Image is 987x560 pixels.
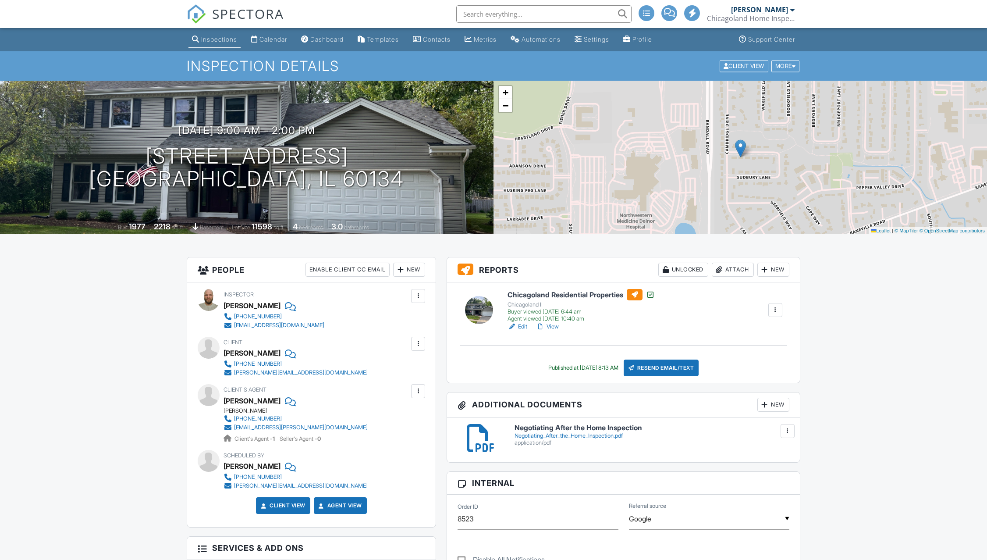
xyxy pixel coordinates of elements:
div: Buyer viewed [DATE] 6:44 am [508,308,655,315]
div: Dashboard [310,36,344,43]
a: Inspections [188,32,241,48]
div: Enable Client CC Email [305,263,390,277]
a: Zoom out [499,99,512,112]
div: Chicagoland II [508,301,655,308]
h3: Reports [447,257,800,282]
a: [PERSON_NAME][EMAIL_ADDRESS][DOMAIN_NAME] [224,368,368,377]
a: View [536,322,559,331]
img: The Best Home Inspection Software - Spectora [187,4,206,24]
a: Leaflet [871,228,891,233]
div: Inspections [201,36,237,43]
span: Lot Size [232,224,250,231]
a: [PERSON_NAME][EMAIL_ADDRESS][DOMAIN_NAME] [224,482,368,490]
a: Templates [354,32,402,48]
div: [PERSON_NAME][EMAIL_ADDRESS][DOMAIN_NAME] [234,369,368,376]
a: [EMAIL_ADDRESS][DOMAIN_NAME] [224,321,324,330]
a: Support Center [735,32,799,48]
span: − [503,100,508,111]
label: Referral source [629,502,666,510]
h3: People [187,257,436,282]
div: Resend Email/Text [624,360,699,376]
span: + [503,87,508,98]
div: More [771,60,800,72]
span: Built [118,224,128,231]
a: Contacts [409,32,454,48]
span: Seller's Agent - [280,435,321,442]
div: [PERSON_NAME] [224,346,280,360]
a: Client View [719,62,770,69]
h6: Chicagoland Residential Properties [508,289,655,300]
div: [PERSON_NAME][EMAIL_ADDRESS][DOMAIN_NAME] [234,482,368,489]
div: Negotiating_After_the_Home_Inspection.pdf [515,432,789,439]
div: [PERSON_NAME] [224,299,280,312]
span: SPECTORA [212,4,284,23]
a: [PHONE_NUMBER] [224,473,368,482]
div: Profile [632,36,652,43]
h3: Internal [447,472,800,495]
a: © OpenStreetMap contributors [920,228,985,233]
a: [PHONE_NUMBER] [224,414,368,423]
div: Metrics [474,36,497,43]
h6: Negotiating After the Home Inspection [515,424,789,432]
div: Agent viewed [DATE] 10:40 am [508,315,655,322]
a: Dashboard [298,32,347,48]
a: [PERSON_NAME] [224,394,280,407]
div: Published at [DATE] 8:13 AM [548,364,618,371]
span: Client's Agent [224,386,266,393]
div: Support Center [748,36,795,43]
div: [EMAIL_ADDRESS][PERSON_NAME][DOMAIN_NAME] [234,424,368,431]
a: Metrics [461,32,500,48]
span: bathrooms [344,224,369,231]
span: Client [224,339,242,346]
div: [PHONE_NUMBER] [234,313,282,320]
div: [PHONE_NUMBER] [234,360,282,367]
div: [PERSON_NAME] [731,5,788,14]
div: Unlocked [658,263,708,277]
span: Inspector [224,291,254,298]
div: [PHONE_NUMBER] [234,415,282,422]
div: 3.0 [331,222,343,231]
span: Client's Agent - [234,435,276,442]
div: [EMAIL_ADDRESS][DOMAIN_NAME] [234,322,324,329]
a: © MapTiler [895,228,918,233]
div: Client View [720,60,768,72]
span: | [892,228,893,233]
div: New [757,398,789,412]
div: application/pdf [515,439,789,446]
div: New [757,263,789,277]
a: Settings [571,32,613,48]
div: 4 [293,222,298,231]
img: Marker [735,139,746,157]
div: [PERSON_NAME] [224,460,280,473]
a: Chicagoland Residential Properties Chicagoland II Buyer viewed [DATE] 6:44 am Agent viewed [DATE]... [508,289,655,322]
label: Order ID [458,503,478,511]
div: Templates [367,36,399,43]
h1: Inspection Details [187,58,800,74]
a: Calendar [248,32,291,48]
a: [PHONE_NUMBER] [224,360,368,368]
a: Agent View [317,501,362,510]
a: Company Profile [620,32,656,48]
a: Zoom in [499,86,512,99]
a: Negotiating After the Home Inspection Negotiating_After_the_Home_Inspection.pdf application/pdf [515,424,789,446]
div: Calendar [259,36,287,43]
strong: 1 [273,435,275,442]
input: Search everything... [456,5,632,23]
a: Automations (Advanced) [507,32,564,48]
span: basement [200,224,224,231]
div: Contacts [423,36,451,43]
a: SPECTORA [187,12,284,30]
h3: Additional Documents [447,392,800,417]
span: Scheduled By [224,452,264,459]
div: Attach [712,263,754,277]
a: Edit [508,322,527,331]
div: [PERSON_NAME] [224,407,375,414]
div: Chicagoland Home Inspectors, Inc. [707,14,795,23]
a: [EMAIL_ADDRESS][PERSON_NAME][DOMAIN_NAME] [224,423,368,432]
div: Settings [584,36,609,43]
h3: [DATE] 9:00 am - 2:00 pm [178,125,315,136]
strong: 0 [317,435,321,442]
div: 11598 [252,222,272,231]
div: 1977 [129,222,146,231]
